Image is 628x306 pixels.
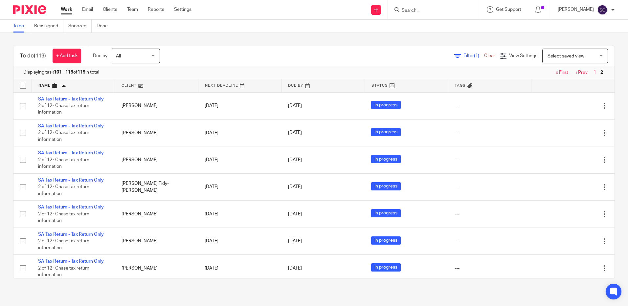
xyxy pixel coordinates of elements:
a: Clear [484,54,495,58]
span: In progress [371,128,401,136]
p: [PERSON_NAME] [558,6,594,13]
a: SA Tax Return - Tax Return Only [38,178,104,183]
td: [DATE] [198,92,281,119]
a: SA Tax Return - Tax Return Only [38,205,104,209]
a: Clients [103,6,117,13]
a: SA Tax Return - Tax Return Only [38,151,104,155]
div: --- [455,238,525,244]
span: 2 of 12 · Chase tax return information [38,131,89,142]
td: [PERSON_NAME] [115,255,198,282]
span: Select saved view [548,54,584,58]
a: Snoozed [68,20,92,33]
span: Get Support [496,7,521,12]
span: 2 of 12 · Chase tax return information [38,185,89,196]
a: To do [13,20,29,33]
a: Email [82,6,93,13]
h1: To do [20,53,46,59]
td: [DATE] [198,201,281,228]
td: [PERSON_NAME] Tidy-[PERSON_NAME] [115,173,198,200]
td: [PERSON_NAME] [115,92,198,119]
div: --- [455,157,525,163]
div: --- [455,265,525,272]
span: [DATE] [288,212,302,216]
span: Filter [463,54,484,58]
span: 2 of 12 · Chase tax return information [38,158,89,169]
div: --- [455,102,525,109]
a: ‹ Prev [576,70,588,75]
a: « First [556,70,568,75]
a: Settings [174,6,191,13]
span: [DATE] [288,158,302,162]
span: [DATE] [288,131,302,135]
img: svg%3E [597,5,608,15]
div: --- [455,184,525,190]
nav: pager [552,70,605,75]
b: 101 - 119 [54,70,73,75]
span: In progress [371,263,401,272]
a: Done [97,20,113,33]
a: SA Tax Return - Tax Return Only [38,124,104,128]
span: All [116,54,121,58]
span: In progress [371,155,401,163]
b: 119 [78,70,85,75]
span: 2 [599,69,605,76]
td: [PERSON_NAME] [115,146,198,173]
span: In progress [371,236,401,245]
a: SA Tax Return - Tax Return Only [38,97,104,101]
span: Displaying task of in total [23,69,99,76]
span: In progress [371,101,401,109]
span: [DATE] [288,239,302,244]
span: In progress [371,209,401,217]
div: --- [455,211,525,217]
a: Work [61,6,72,13]
span: 2 of 12 · Chase tax return information [38,212,89,223]
td: [DATE] [198,228,281,254]
span: 2 of 12 · Chase tax return information [38,266,89,277]
span: (1) [474,54,479,58]
a: 1 [594,70,596,75]
input: Search [401,8,460,14]
span: In progress [371,182,401,190]
img: Pixie [13,5,46,14]
span: [DATE] [288,185,302,189]
td: [DATE] [198,119,281,146]
div: --- [455,130,525,136]
a: Reassigned [34,20,63,33]
td: [DATE] [198,173,281,200]
span: View Settings [509,54,537,58]
td: [PERSON_NAME] [115,228,198,254]
td: [PERSON_NAME] [115,201,198,228]
span: (119) [34,53,46,58]
span: Tags [455,84,466,87]
span: 2 of 12 · Chase tax return information [38,103,89,115]
p: Due by [93,53,107,59]
a: + Add task [53,49,81,63]
a: Team [127,6,138,13]
td: [DATE] [198,255,281,282]
td: [DATE] [198,146,281,173]
a: SA Tax Return - Tax Return Only [38,259,104,264]
span: [DATE] [288,266,302,271]
a: Reports [148,6,164,13]
a: SA Tax Return - Tax Return Only [38,232,104,237]
span: 2 of 12 · Chase tax return information [38,239,89,250]
td: [PERSON_NAME] [115,119,198,146]
span: [DATE] [288,103,302,108]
